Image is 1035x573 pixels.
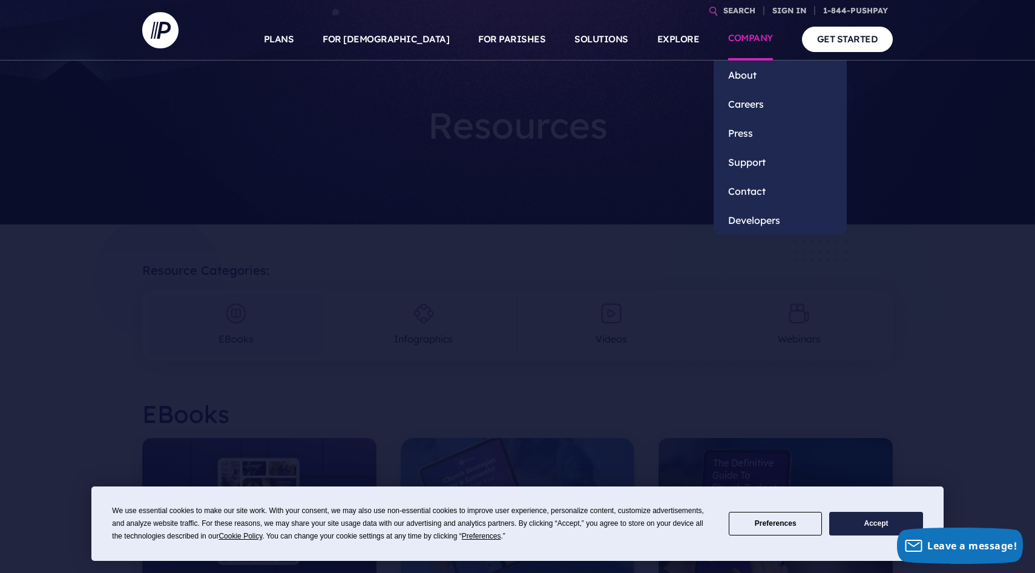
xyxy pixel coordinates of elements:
a: About [714,61,847,90]
a: Support [714,148,847,177]
button: Accept [829,512,922,535]
a: FOR PARISHES [478,18,545,61]
div: Cookie Consent Prompt [91,486,944,561]
button: Leave a message! [897,528,1023,564]
a: Contact [714,177,847,206]
a: Developers [714,206,847,235]
a: EXPLORE [657,18,700,61]
span: Leave a message! [927,539,1017,552]
a: GET STARTED [802,27,893,51]
span: Cookie Policy [218,532,262,540]
a: Press [714,119,847,148]
span: Preferences [462,532,501,540]
a: COMPANY [728,18,773,61]
div: We use essential cookies to make our site work. With your consent, we may also use non-essential ... [112,505,714,543]
button: Preferences [729,512,822,535]
a: Careers [714,90,847,119]
a: FOR [DEMOGRAPHIC_DATA] [323,18,449,61]
a: PLANS [264,18,294,61]
a: SOLUTIONS [574,18,628,61]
